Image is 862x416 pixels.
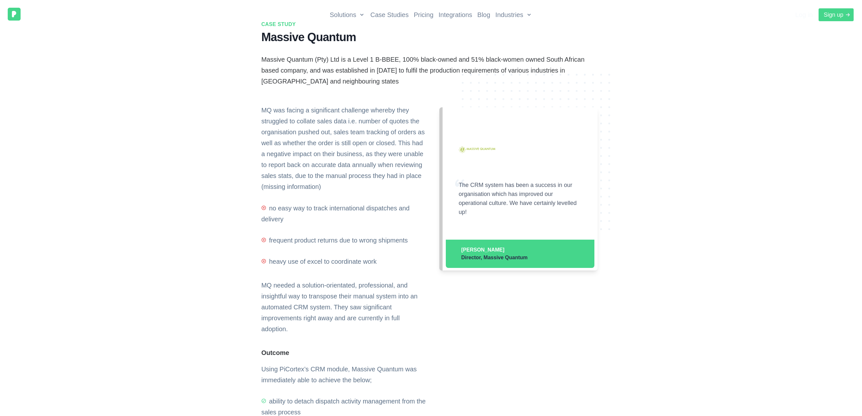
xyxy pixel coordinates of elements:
[261,398,426,416] span: ability to detach dispatch activity management from the sales process
[461,246,527,261] span: Director, Massive Quantum
[261,280,426,334] p: MQ needed a solution-orientated, professional, and insightful way to transpose their manual syste...
[330,11,356,19] span: Solutions
[495,11,532,19] a: Industries
[477,11,490,18] a: Blog
[461,247,504,252] strong: [PERSON_NAME]
[269,237,408,244] span: frequent product returns due to wrong shipments
[370,11,408,18] a: Case Studies
[261,105,426,192] p: MQ was facing a significant challenge whereby they struggled to collate sales data i.e. number of...
[439,11,472,18] a: Integrations
[459,129,500,170] img: Massive Quantum
[261,347,426,358] h3: Outcome
[459,182,577,215] p: The CRM system has been a success in our organisation which has improved our operational culture....
[8,8,21,21] img: PiCortex
[261,205,409,223] span: no easy way to track international dispatches and delivery
[495,11,523,19] span: Industries
[414,11,433,18] a: Pricing
[261,54,591,87] h3: Massive Quantum (Pty) Ltd is a Level 1 B-BBEE, 100% black-owned and 51% black-women owned South A...
[790,8,818,22] a: Log in
[261,364,426,385] p: Using PiCortex’s CRM module, Massive Quantum was immediately able to achieve the below;
[269,258,377,265] span: heavy use of excel to coordinate work
[261,31,601,44] h1: Massive Quantum
[330,11,365,19] button: Solutions
[824,11,843,19] span: Sign up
